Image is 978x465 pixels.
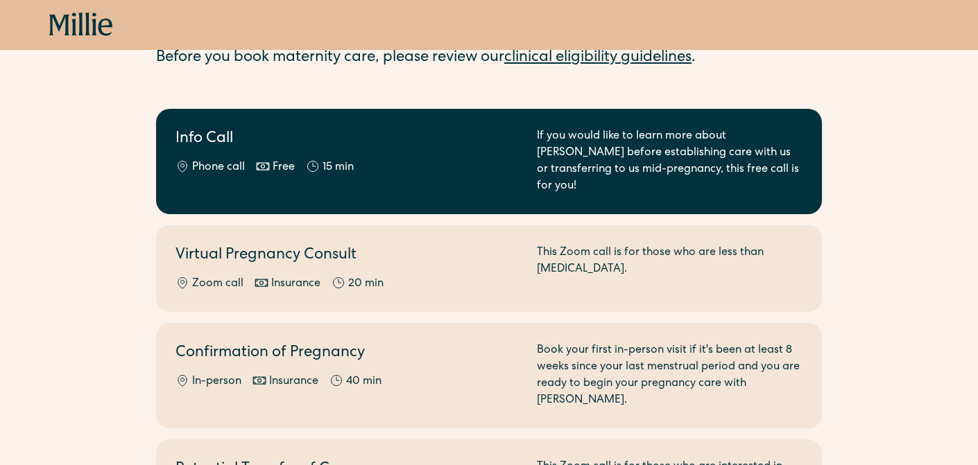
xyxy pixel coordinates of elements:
a: Info CallPhone callFree15 minIf you would like to learn more about [PERSON_NAME] before establish... [156,109,822,214]
a: Confirmation of PregnancyIn-personInsurance40 minBook your first in-person visit if it's been at ... [156,323,822,428]
div: 40 min [346,374,381,390]
div: In-person [192,374,241,390]
h2: Info Call [175,128,520,151]
div: 20 min [348,276,384,292]
a: Virtual Pregnancy ConsultZoom callInsurance20 minThis Zoom call is for those who are less than [M... [156,225,822,312]
div: Insurance [269,374,318,390]
div: This Zoom call is for those who are less than [MEDICAL_DATA]. [537,245,803,292]
div: Book your first in-person visit if it's been at least 8 weeks since your last menstrual period an... [537,342,803,409]
h2: Confirmation of Pregnancy [175,342,520,365]
div: Insurance [271,276,320,292]
div: Phone call [192,159,245,176]
h2: Virtual Pregnancy Consult [175,245,520,267]
div: Zoom call [192,276,243,292]
div: Free [273,159,295,176]
div: If you would like to learn more about [PERSON_NAME] before establishing care with us or transferr... [537,128,803,195]
div: 15 min [323,159,354,176]
div: Before you book maternity care, please review our . [156,47,822,70]
a: clinical eligibility guidelines [504,51,692,66]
